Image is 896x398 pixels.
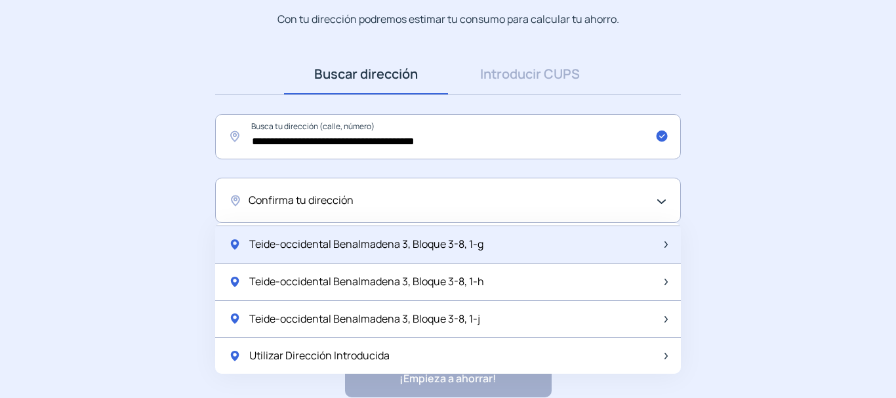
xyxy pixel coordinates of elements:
img: location-pin-green.svg [228,312,241,325]
a: Buscar dirección [284,54,448,94]
img: arrow-next-item.svg [664,353,668,359]
img: arrow-next-item.svg [664,316,668,323]
img: arrow-next-item.svg [664,279,668,285]
p: Con tu dirección podremos estimar tu consumo para calcular tu ahorro. [277,11,619,28]
img: location-pin-green.svg [228,238,241,251]
span: Confirma tu dirección [249,192,354,209]
img: arrow-next-item.svg [664,241,668,248]
a: Introducir CUPS [448,54,612,94]
span: Teide-occidental Benalmadena 3, Bloque 3-8, 1-j [249,311,480,328]
span: Teide-occidental Benalmadena 3, Bloque 3-8, 1-h [249,273,484,290]
img: location-pin-green.svg [228,275,241,289]
span: Teide-occidental Benalmadena 3, Bloque 3-8, 1-g [249,236,483,253]
img: location-pin-green.svg [228,349,241,363]
span: Utilizar Dirección Introducida [249,348,390,365]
